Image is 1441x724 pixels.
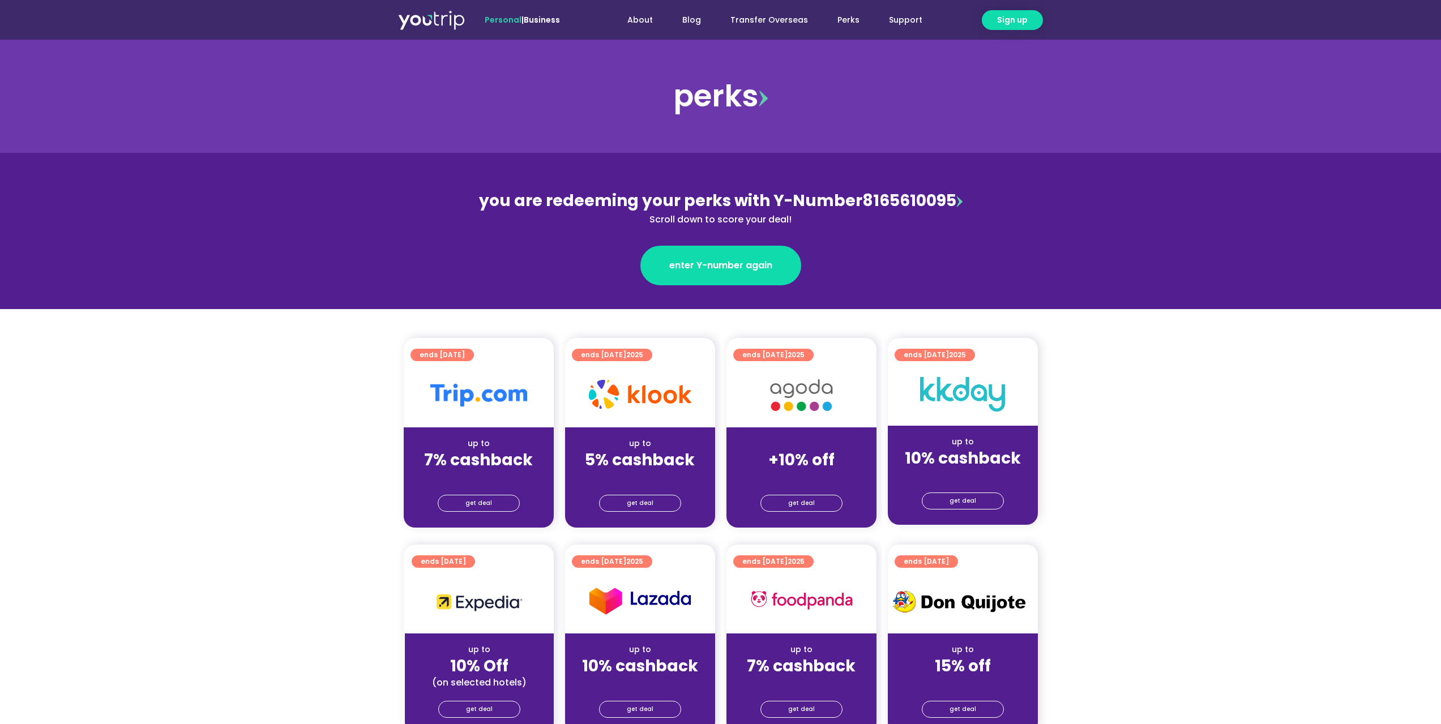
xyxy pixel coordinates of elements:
[626,556,643,566] span: 2025
[574,470,706,482] div: (for stays only)
[747,655,856,677] strong: 7% cashback
[412,555,475,568] a: ends [DATE]
[466,701,493,717] span: get deal
[420,349,465,361] span: ends [DATE]
[574,676,706,688] div: (for stays only)
[733,349,814,361] a: ends [DATE]2025
[935,655,991,677] strong: 15% off
[465,495,492,511] span: get deal
[897,469,1029,481] div: (for stays only)
[421,555,466,568] span: ends [DATE]
[450,655,508,677] strong: 10% Off
[895,555,958,568] a: ends [DATE]
[736,470,867,482] div: (for stays only)
[572,349,652,361] a: ends [DATE]2025
[669,259,772,272] span: enter Y-number again
[922,492,1004,509] a: get deal
[897,676,1029,688] div: (for stays only)
[613,10,668,31] a: About
[874,10,937,31] a: Support
[485,14,560,25] span: |
[413,438,545,449] div: up to
[581,555,643,568] span: ends [DATE]
[760,495,843,512] a: get deal
[574,438,706,449] div: up to
[626,350,643,359] span: 2025
[788,350,805,359] span: 2025
[733,555,814,568] a: ends [DATE]2025
[475,189,967,226] div: 8165610095
[627,495,653,511] span: get deal
[788,701,815,717] span: get deal
[438,701,520,718] a: get deal
[905,447,1021,469] strong: 10% cashback
[599,495,681,512] a: get deal
[768,449,835,471] strong: +10% off
[742,349,805,361] span: ends [DATE]
[982,10,1043,30] a: Sign up
[997,14,1028,26] span: Sign up
[479,190,862,212] span: you are redeeming your perks with Y-Number
[788,495,815,511] span: get deal
[716,10,823,31] a: Transfer Overseas
[414,676,545,688] div: (on selected hotels)
[485,14,521,25] span: Personal
[736,676,867,688] div: (for stays only)
[582,655,698,677] strong: 10% cashback
[599,701,681,718] a: get deal
[413,470,545,482] div: (for stays only)
[950,493,976,509] span: get deal
[895,349,975,361] a: ends [DATE]2025
[574,644,706,656] div: up to
[524,14,560,25] a: Business
[627,701,653,717] span: get deal
[788,556,805,566] span: 2025
[904,349,966,361] span: ends [DATE]
[414,644,545,656] div: up to
[742,555,805,568] span: ends [DATE]
[581,349,643,361] span: ends [DATE]
[572,555,652,568] a: ends [DATE]2025
[823,10,874,31] a: Perks
[736,644,867,656] div: up to
[897,644,1029,656] div: up to
[668,10,716,31] a: Blog
[949,350,966,359] span: 2025
[950,701,976,717] span: get deal
[922,701,1004,718] a: get deal
[897,436,1029,448] div: up to
[640,246,801,285] a: enter Y-number again
[904,555,949,568] span: ends [DATE]
[438,495,520,512] a: get deal
[424,449,533,471] strong: 7% cashback
[411,349,474,361] a: ends [DATE]
[791,438,812,449] span: up to
[760,701,843,718] a: get deal
[475,213,967,226] div: Scroll down to score your deal!
[591,10,937,31] nav: Menu
[585,449,695,471] strong: 5% cashback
